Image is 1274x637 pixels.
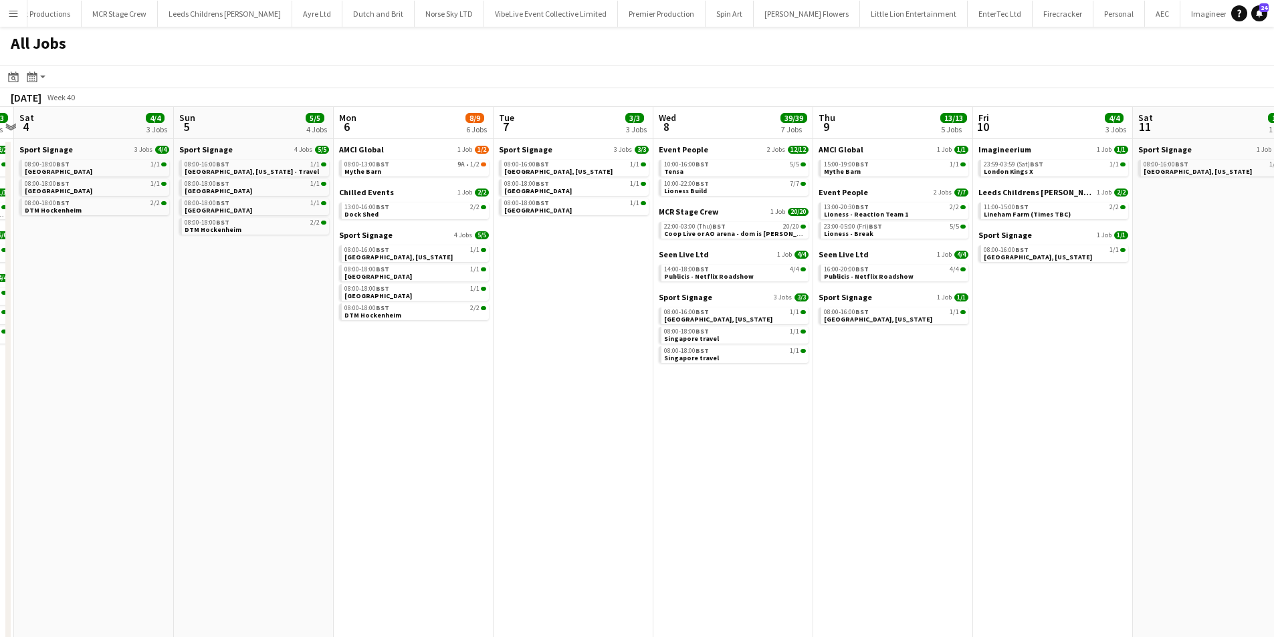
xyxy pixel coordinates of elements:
[754,1,860,27] button: [PERSON_NAME] Flowers
[1033,1,1093,27] button: Firecracker
[342,1,415,27] button: Dutch and Brit
[158,1,292,27] button: Leeds Childrens [PERSON_NAME]
[415,1,484,27] button: Norse Sky LTD
[1145,1,1180,27] button: AEC
[618,1,706,27] button: Premier Production
[1180,1,1252,27] button: Imagineerium
[706,1,754,27] button: Spin Art
[292,1,342,27] button: Ayre Ltd
[860,1,968,27] button: Little Lion Entertainment
[1093,1,1145,27] button: Personal
[1251,5,1267,21] a: 24
[44,92,78,102] span: Week 40
[1259,3,1269,12] span: 24
[968,1,1033,27] button: EnterTec Ltd
[82,1,158,27] button: MCR Stage Crew
[11,91,41,104] div: [DATE]
[484,1,618,27] button: VibeLive Event Collective Limited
